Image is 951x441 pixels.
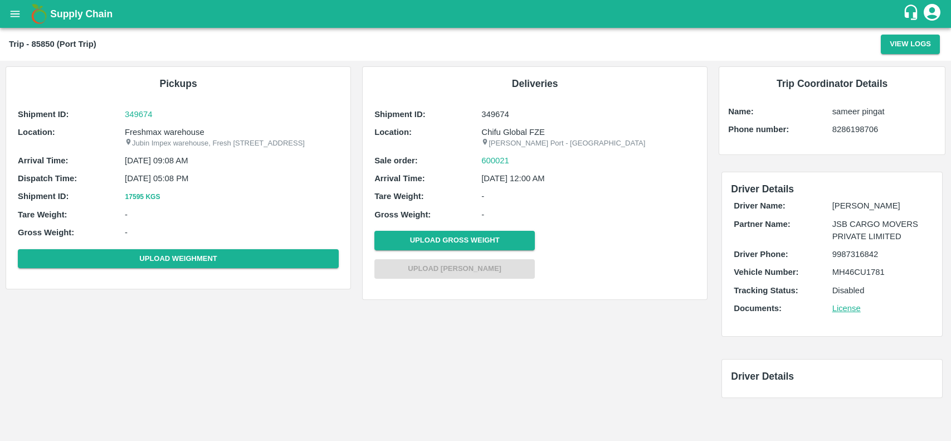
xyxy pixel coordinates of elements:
b: Arrival Time: [374,174,425,183]
b: Tare Weight: [374,192,424,201]
b: Gross Weight: [18,228,74,237]
b: Partner Name: [734,220,790,229]
p: - [481,209,695,221]
p: - [481,190,695,202]
b: Sale order: [374,156,418,165]
b: Driver Phone: [734,250,788,259]
p: 9987316842 [832,248,930,260]
p: sameer pingat [832,105,936,118]
b: Supply Chain [50,8,113,20]
a: 349674 [125,108,339,120]
p: Chifu Global FZE [481,126,695,138]
b: Vehicle Number: [734,268,798,277]
b: Trip - 85850 (Port Trip) [9,40,96,49]
p: [PERSON_NAME] Port - [GEOGRAPHIC_DATA] [481,138,695,149]
p: [PERSON_NAME] [832,200,930,212]
b: Location: [18,128,55,137]
p: - [125,226,339,239]
b: Gross Weight: [374,210,431,219]
b: Location: [374,128,412,137]
p: 8286198706 [832,123,936,135]
button: 17595 Kgs [125,191,160,203]
p: 349674 [481,108,695,120]
p: - [125,209,339,221]
b: Tracking Status: [734,286,798,295]
b: Driver Name: [734,201,785,210]
h6: Trip Coordinator Details [728,76,936,91]
p: Jubin Impex warehouse, Fresh [STREET_ADDRESS] [125,138,339,149]
b: Dispatch Time: [18,174,77,183]
b: Shipment ID: [18,110,69,119]
b: Arrival Time: [18,156,68,165]
a: License [832,304,861,313]
span: Driver Details [731,183,794,195]
p: [DATE] 12:00 AM [481,172,695,185]
div: customer-support [903,4,922,24]
div: account of current user [922,2,942,26]
a: 600021 [481,154,509,167]
b: Name: [728,107,753,116]
h6: Deliveries [372,76,698,91]
img: logo [28,3,50,25]
button: Upload Weighment [18,249,339,269]
p: MH46CU1781 [832,266,930,278]
button: Upload Gross Weight [374,231,535,250]
button: View Logs [881,35,940,54]
span: Driver Details [731,371,794,382]
b: Phone number: [728,125,789,134]
b: Shipment ID: [18,192,69,201]
b: Tare Weight: [18,210,67,219]
p: Freshmax warehouse [125,126,339,138]
p: [DATE] 09:08 AM [125,154,339,167]
h6: Pickups [15,76,342,91]
p: Disabled [832,284,930,297]
p: [DATE] 05:08 PM [125,172,339,185]
b: Documents: [734,304,782,313]
b: Shipment ID: [374,110,426,119]
button: open drawer [2,1,28,27]
p: JSB CARGO MOVERS PRIVATE LIMITED [832,218,930,243]
a: Supply Chain [50,6,903,22]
